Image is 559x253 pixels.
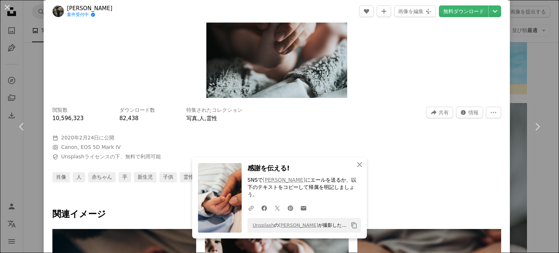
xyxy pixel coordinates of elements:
[61,144,121,151] button: Canon, EOS 5D Mark IV
[359,5,374,17] button: いいね！
[486,107,501,118] button: その他のアクション
[279,222,318,228] a: [PERSON_NAME]
[186,115,197,122] a: 写真
[52,172,70,182] a: 肖像
[253,222,274,228] a: Unsplash
[249,220,348,231] span: の が撮影した写真
[67,12,112,18] a: 案件受付中
[515,92,559,162] a: 次へ
[439,5,488,17] a: 無料ダウンロード
[377,5,391,17] button: コレクションに追加する
[119,115,139,122] span: 82,438
[489,5,501,17] button: ダウンロードサイズを選択してください
[52,5,64,17] img: Nathan Dumlaoのプロフィールを見る
[52,107,68,114] h3: 閲覧数
[159,172,177,182] a: 子供
[468,107,479,118] span: 情報
[180,172,197,182] a: 霊性
[61,153,161,161] span: の下、無料で利用可能
[426,107,453,118] button: このビジュアルを共有する
[67,5,112,12] a: [PERSON_NAME]
[134,172,156,182] a: 新生児
[52,115,84,122] span: 10,596,323
[197,115,199,122] span: ,
[284,201,297,215] a: Pinterestでシェアする
[247,163,361,174] h3: 感謝を伝える!
[348,219,360,232] button: クリップボードにコピーする
[52,209,501,220] h4: 関連イメージ
[439,107,449,118] span: 共有
[394,5,436,17] button: 画像を編集
[199,115,205,122] a: 人
[205,115,206,122] span: ,
[61,135,99,141] time: 2020年2月24日 4:35:27 JST
[258,201,271,215] a: Facebookでシェアする
[61,154,110,159] a: Unsplashライセンス
[297,201,310,215] a: Eメールでシェアする
[206,115,217,122] a: 霊性
[456,107,483,118] button: この画像に関する統計
[271,201,284,215] a: Twitterでシェアする
[119,107,155,114] h3: ダウンロード数
[61,135,114,141] span: に公開
[119,172,131,182] a: 手
[88,172,116,182] a: 赤ちゃん
[263,177,305,183] a: [PERSON_NAME]
[247,177,361,198] p: SNSで にエールを送るか、以下のテキストをコピーして帰属を明記しましょう。
[186,107,242,114] h3: 特集されたコレクション
[73,172,85,182] a: 人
